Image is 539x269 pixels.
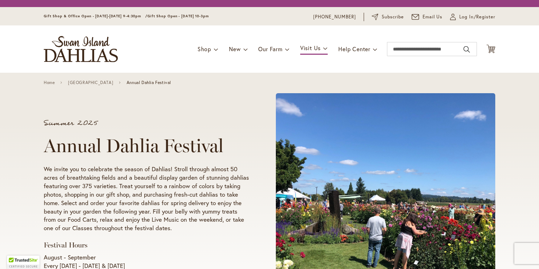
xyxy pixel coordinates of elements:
[44,80,55,85] a: Home
[300,44,321,52] span: Visit Us
[127,80,171,85] span: Annual Dahlia Festival
[412,13,443,20] a: Email Us
[464,44,470,55] button: Search
[338,45,370,53] span: Help Center
[7,256,40,269] div: TrustedSite Certified
[382,13,404,20] span: Subscribe
[258,45,282,53] span: Our Farm
[147,14,209,18] span: Gift Shop Open - [DATE] 10-3pm
[423,13,443,20] span: Email Us
[44,14,147,18] span: Gift Shop & Office Open - [DATE]-[DATE] 9-4:30pm /
[44,241,249,250] h3: Festival Hours
[44,36,118,62] a: store logo
[44,135,249,156] h1: Annual Dahlia Festival
[44,120,249,127] p: Summer 2025
[44,165,249,233] p: We invite you to celebrate the season of Dahlias! Stroll through almost 50 acres of breathtaking ...
[313,13,356,20] a: [PHONE_NUMBER]
[459,13,495,20] span: Log In/Register
[198,45,211,53] span: Shop
[229,45,241,53] span: New
[68,80,113,85] a: [GEOGRAPHIC_DATA]
[372,13,404,20] a: Subscribe
[450,13,495,20] a: Log In/Register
